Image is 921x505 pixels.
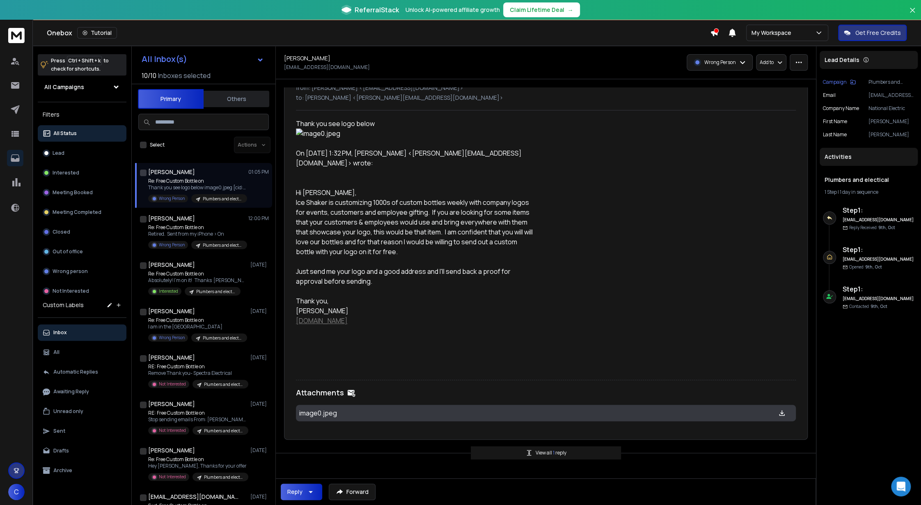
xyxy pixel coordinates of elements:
[203,335,242,341] p: Plumbers and electical
[38,462,126,479] button: Archive
[855,29,901,37] p: Get Free Credits
[148,370,247,376] p: Remove Thank you- Spectra Electrical
[148,261,195,269] h1: [PERSON_NAME]
[204,381,243,388] p: Plumbers and electical
[38,125,126,142] button: All Status
[38,263,126,280] button: Wrong person
[329,484,376,500] button: Forward
[53,268,88,275] p: Wrong person
[148,400,195,408] h1: [PERSON_NAME]
[148,446,195,454] h1: [PERSON_NAME]
[138,89,204,109] button: Primary
[823,79,847,85] p: Campaign
[281,484,322,500] button: Reply
[250,401,269,407] p: [DATE]
[38,383,126,400] button: Awaiting Reply
[825,56,859,64] p: Lead Details
[823,118,847,125] p: First Name
[868,105,914,112] p: National Electric
[843,296,914,302] h6: [EMAIL_ADDRESS][DOMAIN_NAME]
[284,54,330,62] h1: [PERSON_NAME]
[142,55,187,63] h1: All Inbox(s)
[142,71,156,80] span: 10 / 10
[148,353,195,362] h1: [PERSON_NAME]
[38,109,126,120] h3: Filters
[868,92,914,99] p: [EMAIL_ADDRESS][DOMAIN_NAME]
[148,231,247,237] p: Retired. Sent from my iPhone > On
[53,467,72,474] p: Archive
[203,196,242,202] p: Plumbers and electical
[868,79,914,85] p: Plumbers and electical
[53,349,60,356] p: All
[53,288,89,294] p: Not Interested
[38,443,126,459] button: Drafts
[53,329,67,336] p: Inbox
[53,408,83,415] p: Unread only
[204,474,243,480] p: Plumbers and electical
[536,450,566,456] p: View all reply
[148,184,247,191] p: Thank you see logo below image0.jpeg [cid:mf_789F6C5D-0495-4FCC-8F53-80D8CB4FA4B7/L0/001] >
[8,484,25,500] button: C
[760,59,774,66] p: Add to
[248,215,269,222] p: 12:00 PM
[825,188,837,195] span: 1 Step
[823,92,836,99] p: Email
[159,288,178,294] p: Interested
[843,245,914,255] h6: Step 1 :
[38,344,126,360] button: All
[843,205,914,215] h6: Step 1 :
[287,488,302,496] div: Reply
[553,449,555,456] span: 1
[77,27,117,39] button: Tutorial
[865,264,882,270] span: 9th, Oct
[38,224,126,240] button: Closed
[53,189,93,196] p: Meeting Booked
[159,195,185,202] p: Wrong Person
[53,170,79,176] p: Interested
[296,94,796,102] p: to: [PERSON_NAME] <[PERSON_NAME][EMAIL_ADDRESS][DOMAIN_NAME]>
[148,271,247,277] p: Re: Free Custom Bottle on
[148,416,247,423] p: Stop sending emails From: [PERSON_NAME]
[503,2,580,17] button: Claim Lifetime Deal→
[38,364,126,380] button: Automatic Replies
[250,494,269,500] p: [DATE]
[159,335,185,341] p: Wrong Person
[148,463,247,469] p: Hey [PERSON_NAME], Thanks for your offer
[296,387,344,398] h1: Attachments
[150,142,165,148] label: Select
[704,59,736,66] p: Wrong Person
[296,129,536,138] img: image0.jpeg
[38,165,126,181] button: Interested
[248,169,269,175] p: 01:05 PM
[296,188,536,197] div: Hi [PERSON_NAME],
[53,248,83,255] p: Out of office
[148,410,247,416] p: RE: Free Custom Bottle on
[148,178,247,184] p: Re: Free Custom Bottle on
[849,225,895,231] p: Reply Received
[250,354,269,361] p: [DATE]
[868,118,914,125] p: [PERSON_NAME]
[296,148,536,178] blockquote: On [DATE] 1:32 PM, [PERSON_NAME] <[PERSON_NAME][EMAIL_ADDRESS][DOMAIN_NAME]> wrote:
[53,428,65,434] p: Sent
[843,256,914,262] h6: [EMAIL_ADDRESS][DOMAIN_NAME]
[296,84,796,92] p: from: [PERSON_NAME] <[EMAIL_ADDRESS][DOMAIN_NAME]>
[148,317,247,324] p: Re: Free Custom Bottle on
[296,296,536,306] div: Thank you,
[250,262,269,268] p: [DATE]
[203,242,242,248] p: Plumbers and electical
[825,176,913,184] h1: Plumbers and electical
[148,277,247,284] p: Absolutely! I’m on it! Thanks [PERSON_NAME]
[825,189,913,195] div: |
[38,324,126,341] button: Inbox
[296,119,536,138] div: Thank you see logo below
[843,284,914,294] h6: Step 1 :
[53,229,70,235] p: Closed
[823,131,847,138] p: Last Name
[44,83,84,91] h1: All Campaigns
[849,264,882,270] p: Opened
[51,57,109,73] p: Press to check for shortcuts.
[148,168,195,176] h1: [PERSON_NAME]
[250,308,269,314] p: [DATE]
